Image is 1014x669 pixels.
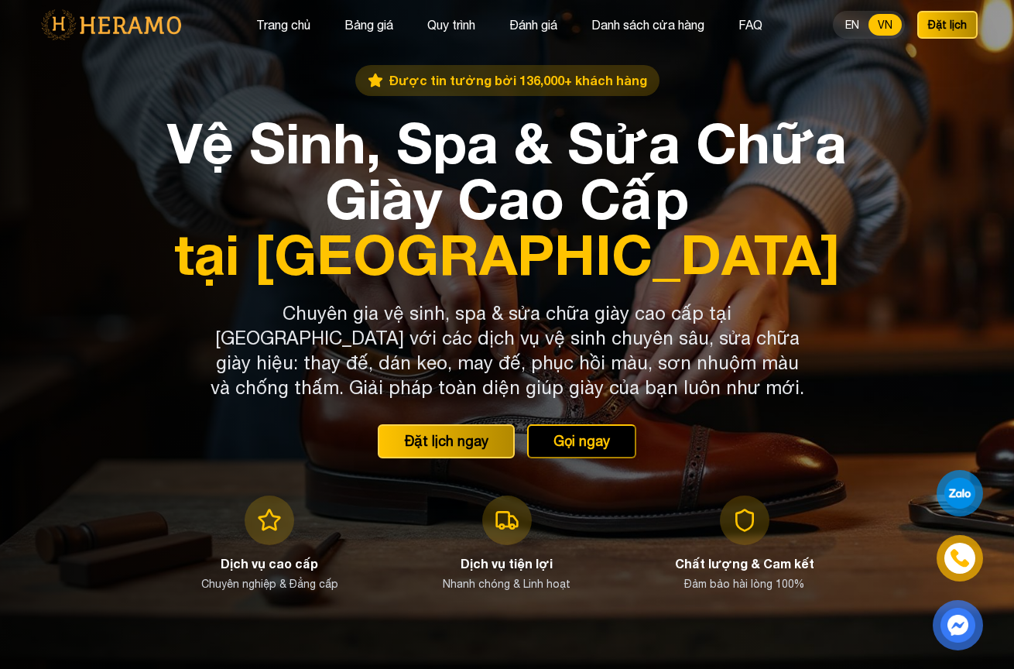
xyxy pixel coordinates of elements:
h3: Dịch vụ cao cấp [221,554,318,573]
p: Nhanh chóng & Linh hoạt [443,576,570,592]
span: tại [GEOGRAPHIC_DATA] [160,226,854,282]
button: EN [836,14,868,36]
p: Chuyên gia vệ sinh, spa & sửa chữa giày cao cấp tại [GEOGRAPHIC_DATA] với các dịch vụ vệ sinh chu... [210,300,804,400]
img: phone-icon [949,547,971,569]
span: Được tin tưởng bởi 136,000+ khách hàng [389,71,647,90]
button: Quy trình [423,15,480,35]
button: VN [868,14,902,36]
button: Bảng giá [340,15,398,35]
button: Trang chủ [252,15,315,35]
h3: Chất lượng & Cam kết [675,554,814,573]
h3: Dịch vụ tiện lợi [461,554,553,573]
button: FAQ [734,15,767,35]
button: Đặt lịch [917,11,978,39]
h1: Vệ Sinh, Spa & Sửa Chữa Giày Cao Cấp [160,115,854,282]
button: Đánh giá [505,15,562,35]
button: Đặt lịch ngay [378,424,515,458]
button: Gọi ngay [527,424,636,458]
p: Chuyên nghiệp & Đẳng cấp [201,576,338,592]
a: phone-icon [937,536,982,581]
button: Danh sách cửa hàng [587,15,709,35]
p: Đảm bảo hài lòng 100% [684,576,804,592]
img: logo-with-text.png [36,9,186,41]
